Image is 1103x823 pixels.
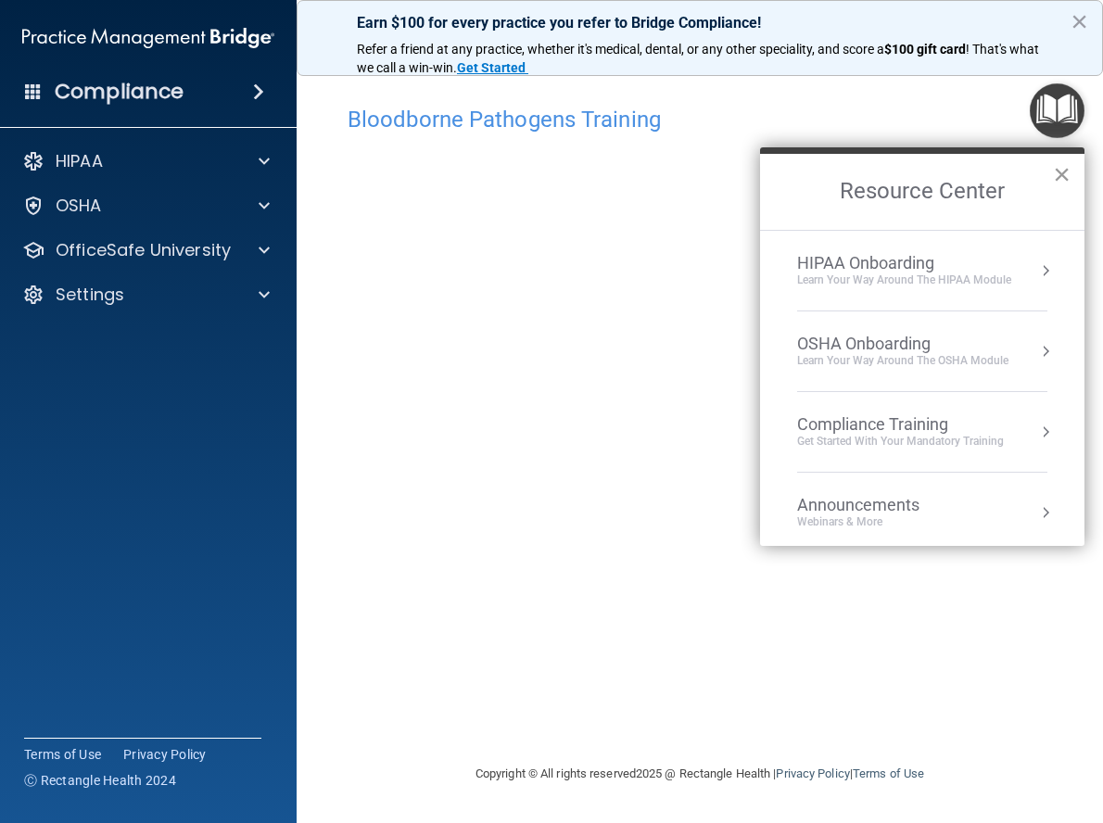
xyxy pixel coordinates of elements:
h2: Resource Center [760,154,1084,230]
div: Compliance Training [797,414,1004,435]
a: Privacy Policy [776,766,849,780]
div: Learn your way around the OSHA module [797,353,1008,369]
div: Copyright © All rights reserved 2025 @ Rectangle Health | | [361,744,1038,804]
img: PMB logo [22,19,274,57]
a: Get Started [457,60,528,75]
div: Get Started with your mandatory training [797,434,1004,449]
a: Privacy Policy [123,745,207,764]
button: Close [1053,159,1071,189]
div: OSHA Onboarding [797,334,1008,354]
a: Terms of Use [24,745,101,764]
p: HIPAA [56,150,103,172]
p: OfficeSafe University [56,239,231,261]
div: HIPAA Onboarding [797,253,1011,273]
p: Earn $100 for every practice you refer to Bridge Compliance! [357,14,1043,32]
a: Terms of Use [853,766,924,780]
a: HIPAA [22,150,270,172]
p: OSHA [56,195,102,217]
iframe: bbp [348,142,1052,712]
button: Open Resource Center [1030,83,1084,138]
div: Resource Center [760,147,1084,546]
div: Learn Your Way around the HIPAA module [797,272,1011,288]
p: Settings [56,284,124,306]
a: OSHA [22,195,270,217]
h4: Compliance [55,79,184,105]
a: Settings [22,284,270,306]
span: Ⓒ Rectangle Health 2024 [24,771,176,790]
span: ! That's what we call a win-win. [357,42,1042,75]
h4: Bloodborne Pathogens Training [348,108,1052,132]
span: Refer a friend at any practice, whether it's medical, dental, or any other speciality, and score a [357,42,884,57]
a: OfficeSafe University [22,239,270,261]
div: Announcements [797,495,957,515]
strong: Get Started [457,60,526,75]
strong: $100 gift card [884,42,966,57]
button: Close [1071,6,1088,36]
div: Webinars & More [797,514,957,530]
